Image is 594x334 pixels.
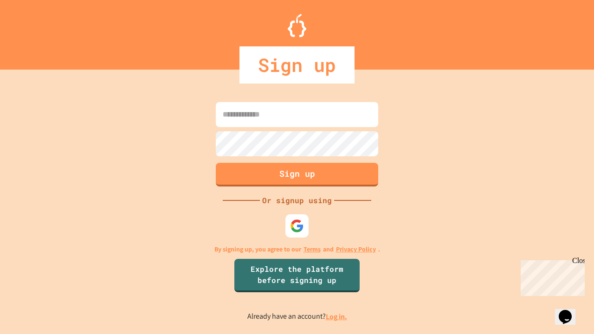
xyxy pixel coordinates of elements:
[216,163,378,186] button: Sign up
[239,46,355,83] div: Sign up
[234,259,360,292] a: Explore the platform before signing up
[555,297,585,325] iframe: chat widget
[517,257,585,296] iframe: chat widget
[214,244,380,254] p: By signing up, you agree to our and .
[4,4,64,59] div: Chat with us now!Close
[336,244,376,254] a: Privacy Policy
[326,312,347,321] a: Log in.
[288,14,306,37] img: Logo.svg
[260,195,334,206] div: Or signup using
[290,219,304,233] img: google-icon.svg
[303,244,321,254] a: Terms
[247,311,347,322] p: Already have an account?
